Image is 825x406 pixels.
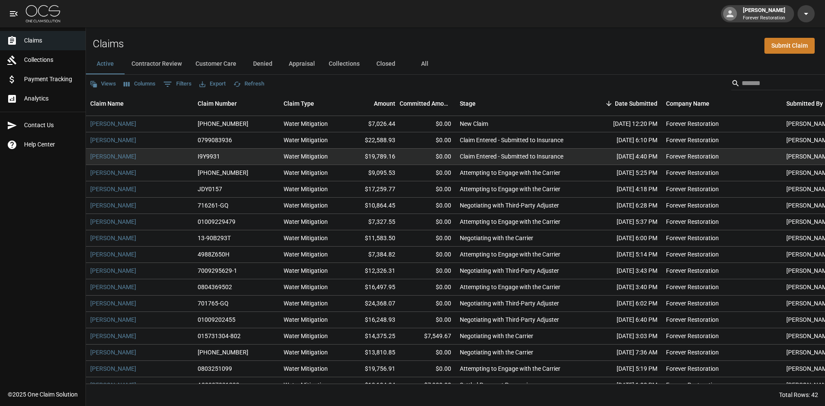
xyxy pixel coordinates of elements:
div: Forever Restoration [666,185,719,193]
div: Forever Restoration [666,348,719,357]
div: Attempting to Engage with the Carrier [460,185,560,193]
div: Attempting to Engage with the Carrier [460,250,560,259]
div: $19,789.16 [344,149,400,165]
div: Forever Restoration [666,364,719,373]
div: New Claim [460,119,488,128]
button: Export [197,77,228,91]
div: Negotiating with Third-Party Adjuster [460,299,559,308]
div: Water Mitigation [284,168,328,177]
div: Forever Restoration [666,315,719,324]
a: Submit Claim [764,38,815,54]
button: Show filters [161,77,194,91]
div: Negotiating with Third-Party Adjuster [460,201,559,210]
div: 0804369502 [198,283,232,291]
div: Company Name [662,92,782,116]
div: Forever Restoration [666,168,719,177]
a: [PERSON_NAME] [90,364,136,373]
div: Negotiating with the Carrier [460,332,533,340]
div: Forever Restoration [666,234,719,242]
div: $17,259.77 [344,181,400,198]
span: Analytics [24,94,79,103]
div: 01009229479 [198,217,235,226]
button: Select columns [122,77,158,91]
div: Forever Restoration [666,266,719,275]
div: $0.00 [400,279,455,296]
div: [PERSON_NAME] [739,6,789,21]
div: Forever Restoration [666,283,719,291]
div: Water Mitigation [284,136,328,144]
button: Denied [243,54,282,74]
button: Active [86,54,125,74]
div: Forever Restoration [666,136,719,144]
div: $0.00 [400,296,455,312]
div: 01-009-271163 [198,119,248,128]
div: Forever Restoration [666,201,719,210]
div: [DATE] 6:10 PM [584,132,662,149]
div: $0.00 [400,198,455,214]
div: [DATE] 6:40 PM [584,312,662,328]
div: 0803251099 [198,364,232,373]
div: Stage [455,92,584,116]
a: [PERSON_NAME] [90,348,136,357]
span: Collections [24,55,79,64]
div: Negotiating with the Carrier [460,234,533,242]
div: Submitted By [786,92,823,116]
div: Search [731,76,823,92]
div: $7,900.00 [400,377,455,394]
a: [PERSON_NAME] [90,152,136,161]
div: Water Mitigation [284,315,328,324]
div: [DATE] 4:40 PM [584,149,662,165]
h2: Claims [93,38,124,50]
div: 01009202455 [198,315,235,324]
span: Payment Tracking [24,75,79,84]
button: Collections [322,54,367,74]
div: Claim Name [90,92,124,116]
div: Water Mitigation [284,119,328,128]
div: I9Y9931 [198,152,220,161]
div: Water Mitigation [284,364,328,373]
div: $9,095.53 [344,165,400,181]
div: Negotiating with the Carrier [460,348,533,357]
div: $13,810.85 [344,345,400,361]
div: Claim Number [193,92,279,116]
span: Claims [24,36,79,45]
a: [PERSON_NAME] [90,299,136,308]
div: $19,756.91 [344,361,400,377]
div: Water Mitigation [284,348,328,357]
div: Forever Restoration [666,217,719,226]
div: $7,327.55 [344,214,400,230]
div: A00007031223 [198,381,239,389]
div: 716261-GQ [198,201,229,210]
div: Water Mitigation [284,250,328,259]
div: Water Mitigation [284,201,328,210]
div: 13-90B293T [198,234,231,242]
button: Closed [367,54,405,74]
div: Committed Amount [400,92,451,116]
div: Forever Restoration [666,381,719,389]
a: [PERSON_NAME] [90,332,136,340]
a: [PERSON_NAME] [90,266,136,275]
div: $22,588.93 [344,132,400,149]
div: Claim Type [284,92,314,116]
div: $13,104.34 [344,377,400,394]
div: Stage [460,92,476,116]
div: Company Name [666,92,709,116]
div: Water Mitigation [284,283,328,291]
div: $16,497.95 [344,279,400,296]
div: Attempting to Engage with the Carrier [460,168,560,177]
div: $0.00 [400,149,455,165]
a: [PERSON_NAME] [90,168,136,177]
div: $7,026.44 [344,116,400,132]
div: [DATE] 3:40 PM [584,279,662,296]
div: [DATE] 1:00 PM [584,377,662,394]
div: 0799083936 [198,136,232,144]
button: open drawer [5,5,22,22]
div: 7009295629-1 [198,266,237,275]
div: Forever Restoration [666,119,719,128]
div: $0.00 [400,116,455,132]
div: [DATE] 6:28 PM [584,198,662,214]
a: [PERSON_NAME] [90,217,136,226]
div: $0.00 [400,181,455,198]
a: [PERSON_NAME] [90,234,136,242]
div: $12,326.31 [344,263,400,279]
